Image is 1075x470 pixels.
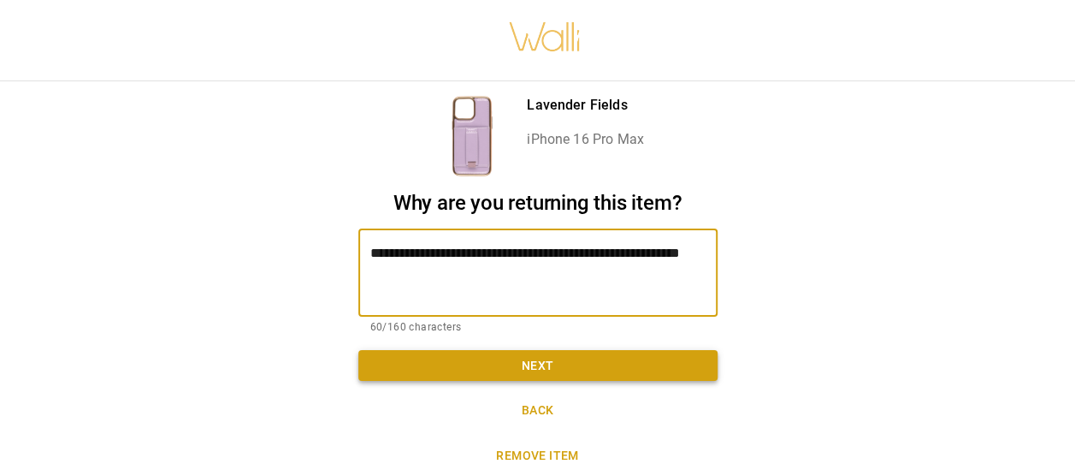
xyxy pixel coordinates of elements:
button: Back [358,395,718,426]
p: 60/160 characters [370,319,706,336]
p: Lavender Fields [527,95,644,116]
p: iPhone 16 Pro Max [527,129,644,150]
h2: Why are you returning this item? [358,191,718,216]
button: Next [358,350,718,382]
